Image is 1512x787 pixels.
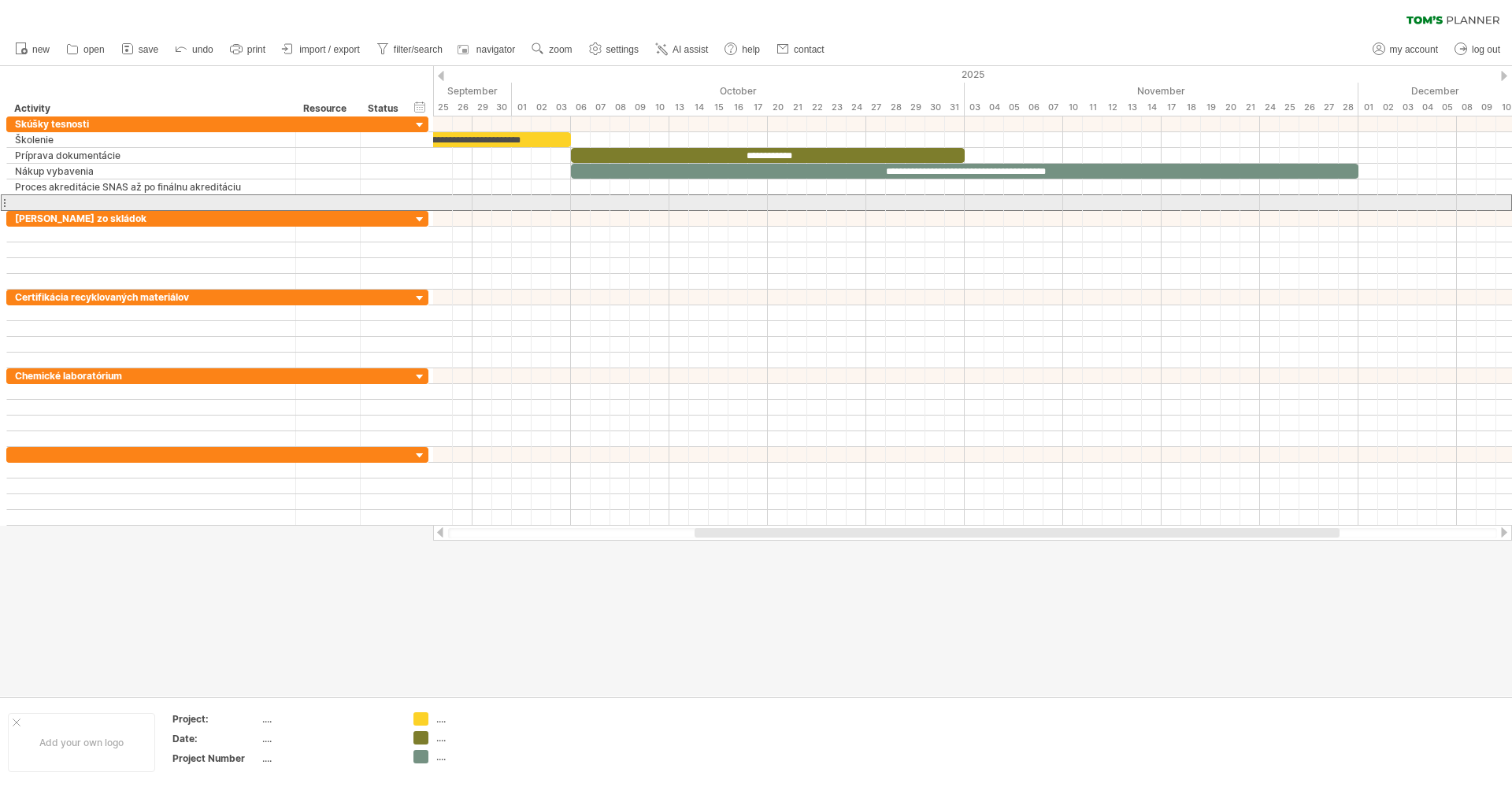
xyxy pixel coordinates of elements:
div: .... [262,752,395,765]
div: Monday, 6 October 2025 [571,99,591,116]
a: zoom [528,39,576,60]
div: Tuesday, 7 October 2025 [591,99,610,116]
span: undo [192,44,213,55]
div: .... [262,712,395,726]
div: Thursday, 20 November 2025 [1221,99,1240,116]
div: Status [368,101,402,116]
div: Thursday, 25 September 2025 [433,99,453,116]
div: Thursday, 16 October 2025 [728,99,748,116]
span: my account [1390,44,1438,55]
div: .... [436,750,522,763]
div: Wednesday, 26 November 2025 [1299,99,1319,116]
span: print [247,44,265,55]
a: settings [585,39,643,60]
div: .... [436,731,522,745]
div: Tuesday, 4 November 2025 [984,99,1004,116]
div: Príprava dokumentácie [15,148,287,163]
a: undo [171,39,218,60]
div: Date: [172,732,259,745]
div: Friday, 24 October 2025 [847,99,866,116]
div: Wednesday, 5 November 2025 [1004,99,1024,116]
div: Thursday, 13 November 2025 [1122,99,1142,116]
div: Friday, 31 October 2025 [945,99,965,116]
div: Wednesday, 8 October 2025 [610,99,630,116]
div: Friday, 28 November 2025 [1339,99,1358,116]
span: contact [794,44,825,55]
a: save [117,39,163,60]
span: AI assist [673,44,708,55]
div: Friday, 14 November 2025 [1142,99,1162,116]
div: Certifikácia recyklovaných materiálov [15,290,287,305]
div: Wednesday, 29 October 2025 [906,99,925,116]
div: Tuesday, 25 November 2025 [1280,99,1299,116]
div: Tuesday, 9 December 2025 [1477,99,1496,116]
div: Tuesday, 21 October 2025 [787,99,807,116]
a: log out [1451,39,1505,60]
div: Nákup vybavenia [15,164,287,179]
div: Friday, 5 December 2025 [1437,99,1457,116]
div: [PERSON_NAME] zo skládok [15,211,287,226]
div: Thursday, 4 December 2025 [1417,99,1437,116]
div: Tuesday, 28 October 2025 [886,99,906,116]
span: save [139,44,158,55]
a: filter/search [372,39,447,60]
div: Monday, 29 September 2025 [472,99,492,116]
div: Monday, 24 November 2025 [1260,99,1280,116]
div: Wednesday, 22 October 2025 [807,99,827,116]
span: open [83,44,105,55]
div: Resource [303,101,351,116]
div: Friday, 17 October 2025 [748,99,768,116]
a: help [721,39,765,60]
a: print [226,39,270,60]
a: my account [1369,39,1443,60]
div: Proces akreditácie SNAS až po finálnu akreditáciu [15,179,287,194]
span: navigator [476,44,515,55]
div: Wednesday, 19 November 2025 [1201,99,1221,116]
span: new [32,44,50,55]
div: November 2025 [965,83,1358,99]
div: Monday, 17 November 2025 [1162,99,1181,116]
div: Thursday, 9 October 2025 [630,99,650,116]
div: Project: [172,712,259,726]
span: zoom [549,44,572,55]
div: Thursday, 23 October 2025 [827,99,847,116]
div: Friday, 26 September 2025 [453,99,472,116]
div: Friday, 10 October 2025 [650,99,669,116]
div: Thursday, 30 October 2025 [925,99,945,116]
div: Project Number [172,752,259,765]
div: Thursday, 2 October 2025 [532,99,551,116]
div: Monday, 1 December 2025 [1358,99,1378,116]
div: Monday, 20 October 2025 [768,99,787,116]
div: Školenie [15,132,287,147]
span: log out [1472,44,1500,55]
div: Wednesday, 1 October 2025 [512,99,532,116]
div: .... [436,712,522,726]
div: Tuesday, 30 September 2025 [492,99,512,116]
a: navigator [455,39,520,60]
a: import / export [278,39,365,60]
div: October 2025 [512,83,965,99]
div: Skúšky tesnosti [15,116,287,131]
span: settings [606,44,639,55]
div: Friday, 21 November 2025 [1240,99,1260,116]
div: Thursday, 27 November 2025 [1319,99,1339,116]
div: Tuesday, 2 December 2025 [1378,99,1398,116]
div: Friday, 7 November 2025 [1043,99,1063,116]
div: Monday, 27 October 2025 [866,99,886,116]
a: open [62,39,109,60]
div: .... [262,732,395,745]
a: contact [773,39,829,60]
div: Tuesday, 14 October 2025 [689,99,709,116]
div: Monday, 8 December 2025 [1457,99,1477,116]
span: filter/search [394,44,443,55]
a: new [11,39,54,60]
div: Wednesday, 3 December 2025 [1398,99,1417,116]
div: Tuesday, 11 November 2025 [1083,99,1102,116]
div: Add your own logo [8,713,155,772]
div: Monday, 10 November 2025 [1063,99,1083,116]
div: Activity [14,101,287,116]
div: Tuesday, 18 November 2025 [1181,99,1201,116]
div: Monday, 13 October 2025 [669,99,689,116]
div: Monday, 3 November 2025 [965,99,984,116]
div: Thursday, 6 November 2025 [1024,99,1043,116]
